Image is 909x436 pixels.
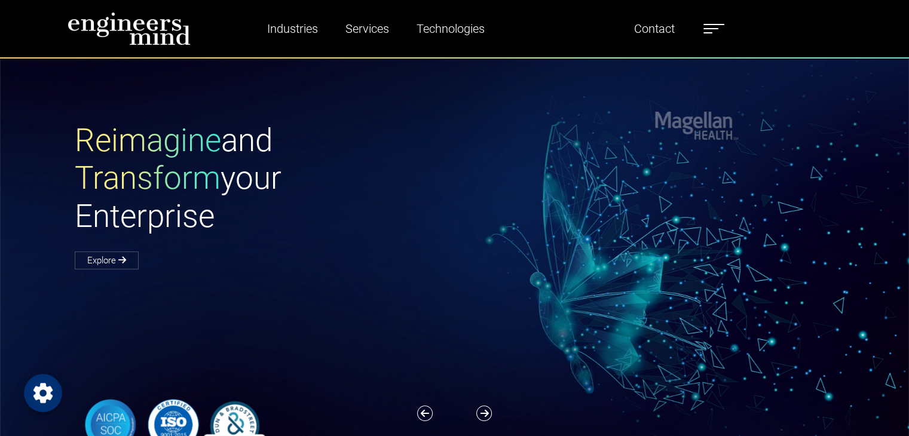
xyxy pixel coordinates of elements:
span: Reimagine [75,122,221,159]
a: Contact [629,15,680,42]
h1: and your Enterprise [75,122,455,236]
a: Industries [262,15,323,42]
span: Transform [75,159,221,196]
a: Explore [75,251,139,269]
img: logo [68,12,191,45]
a: Services [341,15,394,42]
a: Technologies [412,15,489,42]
